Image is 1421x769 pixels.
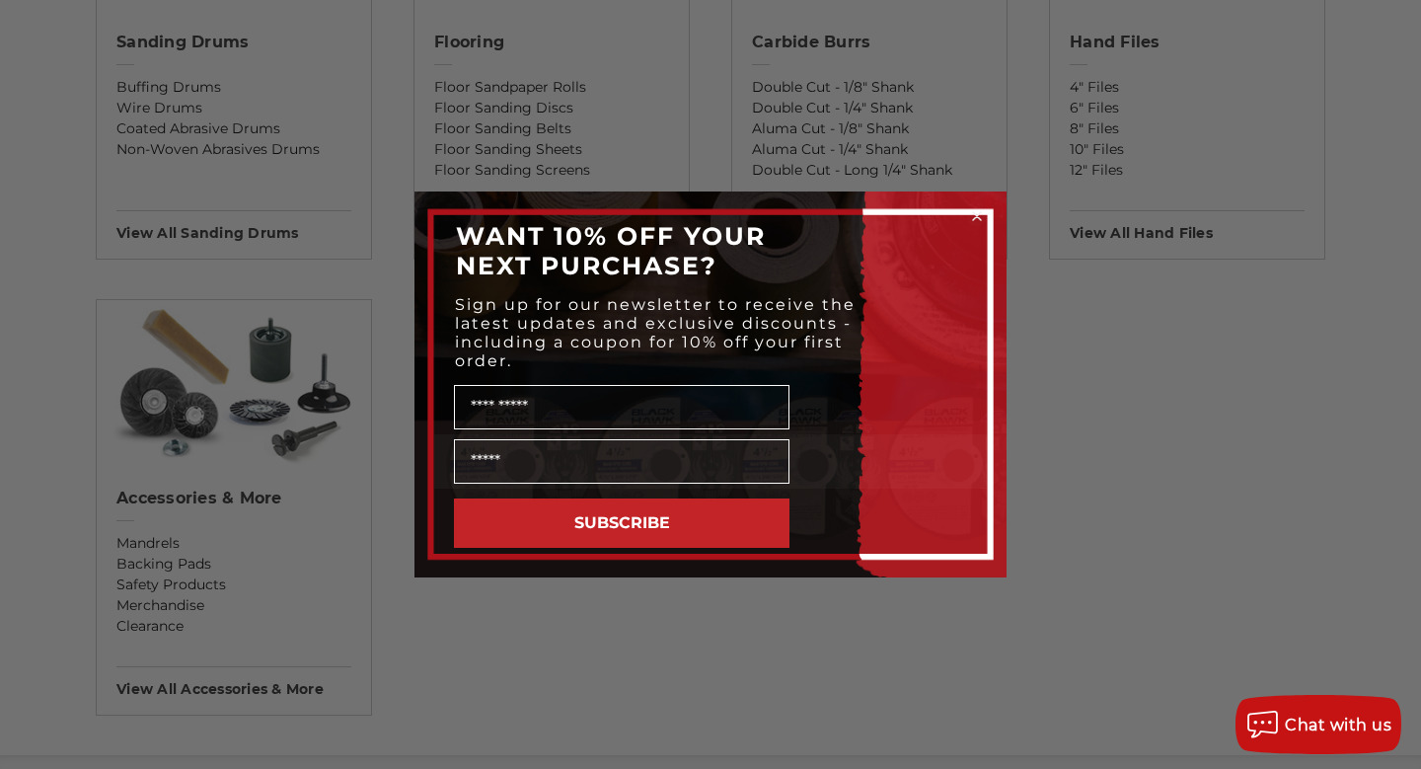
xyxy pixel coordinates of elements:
[967,206,987,226] button: Close dialog
[454,499,789,548] button: SUBSCRIBE
[456,221,766,280] span: WANT 10% OFF YOUR NEXT PURCHASE?
[1235,695,1401,754] button: Chat with us
[454,439,789,484] input: Email
[1285,716,1391,734] span: Chat with us
[455,295,856,370] span: Sign up for our newsletter to receive the latest updates and exclusive discounts - including a co...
